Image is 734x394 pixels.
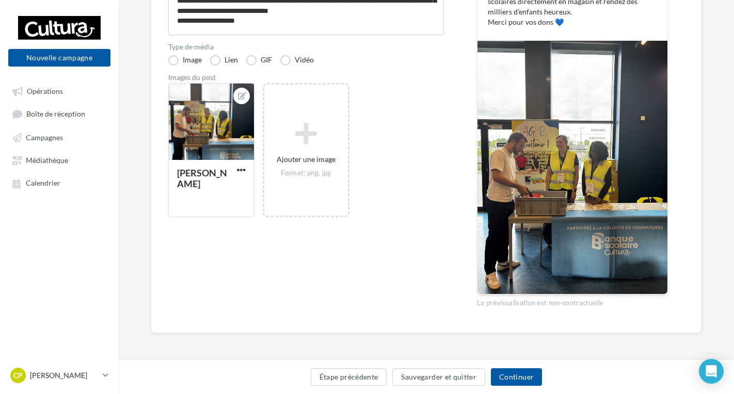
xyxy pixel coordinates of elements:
[491,368,542,386] button: Continuer
[26,156,68,165] span: Médiathèque
[210,55,238,65] label: Lien
[392,368,485,386] button: Sauvegarder et quitter
[6,151,113,169] a: Médiathèque
[6,104,113,123] a: Boîte de réception
[30,370,99,381] p: [PERSON_NAME]
[6,173,113,192] a: Calendrier
[699,359,724,384] div: Open Intercom Messenger
[26,179,60,188] span: Calendrier
[168,43,444,51] label: Type de média
[311,368,387,386] button: Étape précédente
[246,55,272,65] label: GIF
[177,167,227,189] div: [PERSON_NAME]
[27,87,63,95] span: Opérations
[13,370,23,381] span: CP
[477,294,668,308] div: La prévisualisation est non-contractuelle
[26,133,63,142] span: Campagnes
[8,49,110,67] button: Nouvelle campagne
[280,55,314,65] label: Vidéo
[8,366,110,385] a: CP [PERSON_NAME]
[168,55,202,65] label: Image
[26,110,85,119] span: Boîte de réception
[168,74,444,81] div: Images du post
[6,81,113,100] a: Opérations
[6,128,113,146] a: Campagnes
